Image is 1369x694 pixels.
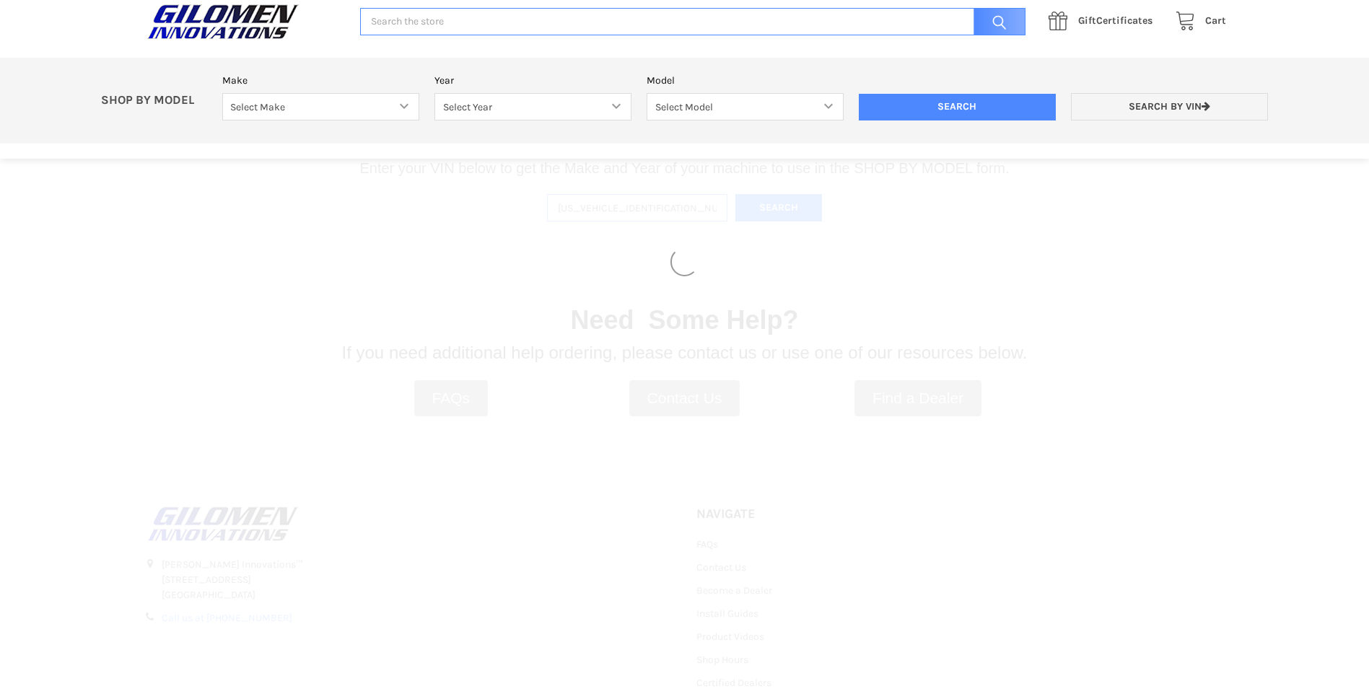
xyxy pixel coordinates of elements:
input: Search [966,8,1025,36]
label: Make [222,73,419,88]
img: GILOMEN INNOVATIONS [144,4,302,40]
a: Cart [1168,12,1226,30]
span: Cart [1205,14,1226,27]
span: Gift [1078,14,1096,27]
a: Search by VIN [1071,93,1268,121]
p: SHOP BY MODEL [94,93,215,108]
input: Search the store [360,8,1025,36]
label: Year [434,73,631,88]
input: Search [859,94,1056,121]
label: Model [647,73,844,88]
a: GiftCertificates [1041,12,1168,30]
span: Certificates [1078,14,1153,27]
a: GILOMEN INNOVATIONS [144,4,345,40]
